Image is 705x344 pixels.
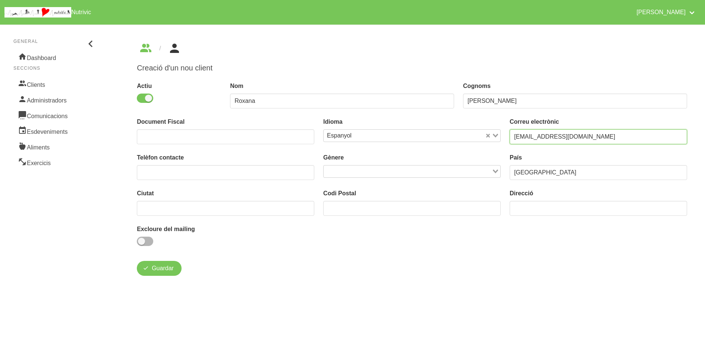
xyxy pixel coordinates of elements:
input: Search for option [324,167,491,176]
h1: Creació d'un nou client [137,63,687,73]
a: Dashboard [13,49,97,65]
a: Aliments [13,139,97,154]
button: Guardar [137,261,182,276]
label: Excloure del mailing [137,225,314,234]
p: Seccions [13,65,97,72]
label: Gènere [323,153,501,162]
a: Clients [13,76,97,92]
a: Administradors [13,92,97,107]
label: Codi Postal [323,189,501,198]
a: Exercicis [13,154,97,170]
label: Cognoms [463,82,687,91]
label: Direcció [510,189,687,198]
label: Nom [230,82,454,91]
label: Idioma [323,117,501,126]
label: Ciutat [137,189,314,198]
a: Comunicacions [13,107,97,123]
label: Correu electrònic [510,117,687,126]
label: Actiu [137,82,221,91]
nav: breadcrumbs [137,42,687,54]
span: Guardar [152,264,174,273]
label: Telèfon contacte [137,153,314,162]
div: Search for option [323,129,501,142]
input: Search for option [354,131,484,140]
a: Esdeveniments [13,123,97,139]
button: Clear Selected [486,133,490,139]
img: company_logo [4,7,71,18]
span: Espanyol [325,131,353,140]
label: Document Fiscal [137,117,314,126]
div: Search for option [323,165,501,178]
a: [PERSON_NAME] [632,3,701,22]
p: General [13,38,97,45]
label: País [510,153,687,162]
